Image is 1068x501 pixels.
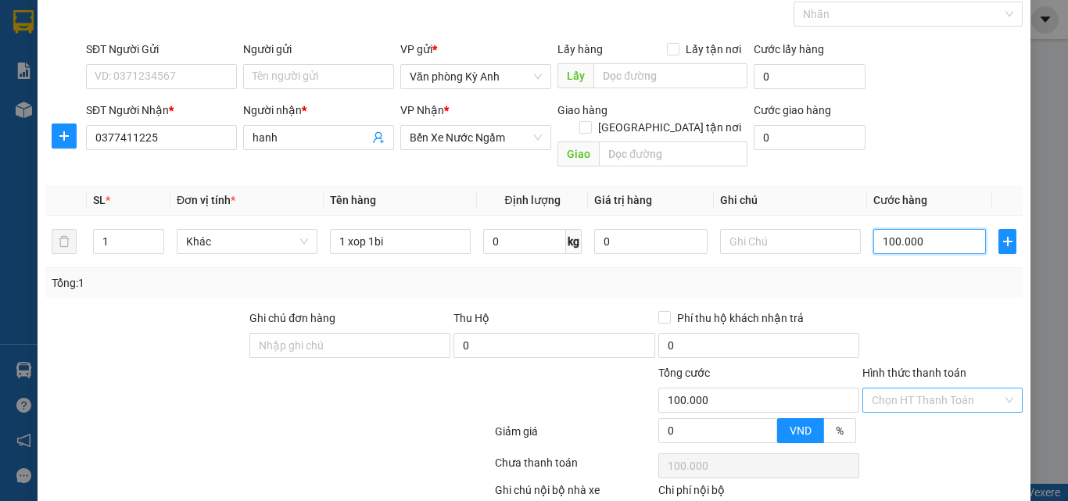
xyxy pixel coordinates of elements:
[658,367,710,379] span: Tổng cước
[86,102,237,119] div: SĐT Người Nhận
[592,119,747,136] span: [GEOGRAPHIC_DATA] tận nơi
[557,63,593,88] span: Lấy
[249,312,335,324] label: Ghi chú đơn hàng
[790,424,812,437] span: VND
[836,424,844,437] span: %
[679,41,747,58] span: Lấy tận nơi
[594,194,652,206] span: Giá trị hàng
[249,333,450,358] input: Ghi chú đơn hàng
[400,104,444,116] span: VP Nhận
[599,141,747,166] input: Dọc đường
[998,229,1016,254] button: plus
[330,194,376,206] span: Tên hàng
[453,312,489,324] span: Thu Hộ
[493,423,657,450] div: Giảm giá
[557,43,603,55] span: Lấy hàng
[566,229,582,254] span: kg
[504,194,560,206] span: Định lượng
[52,123,77,149] button: plus
[594,229,707,254] input: 0
[243,41,394,58] div: Người gửi
[873,194,927,206] span: Cước hàng
[410,65,542,88] span: Văn phòng Kỳ Anh
[93,194,106,206] span: SL
[372,131,385,144] span: user-add
[999,235,1016,248] span: plus
[186,230,308,253] span: Khác
[671,310,810,327] span: Phí thu hộ khách nhận trả
[330,229,471,254] input: VD: Bàn, Ghế
[52,130,76,142] span: plus
[52,274,414,292] div: Tổng: 1
[754,43,824,55] label: Cước lấy hàng
[400,41,551,58] div: VP gửi
[493,454,657,481] div: Chưa thanh toán
[410,126,542,149] span: Bến Xe Nước Ngầm
[177,194,235,206] span: Đơn vị tính
[754,104,831,116] label: Cước giao hàng
[557,104,607,116] span: Giao hàng
[86,41,237,58] div: SĐT Người Gửi
[52,229,77,254] button: delete
[862,367,966,379] label: Hình thức thanh toán
[754,64,866,89] input: Cước lấy hàng
[720,229,861,254] input: Ghi Chú
[714,185,867,216] th: Ghi chú
[243,102,394,119] div: Người nhận
[754,125,866,150] input: Cước giao hàng
[557,141,599,166] span: Giao
[593,63,747,88] input: Dọc đường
